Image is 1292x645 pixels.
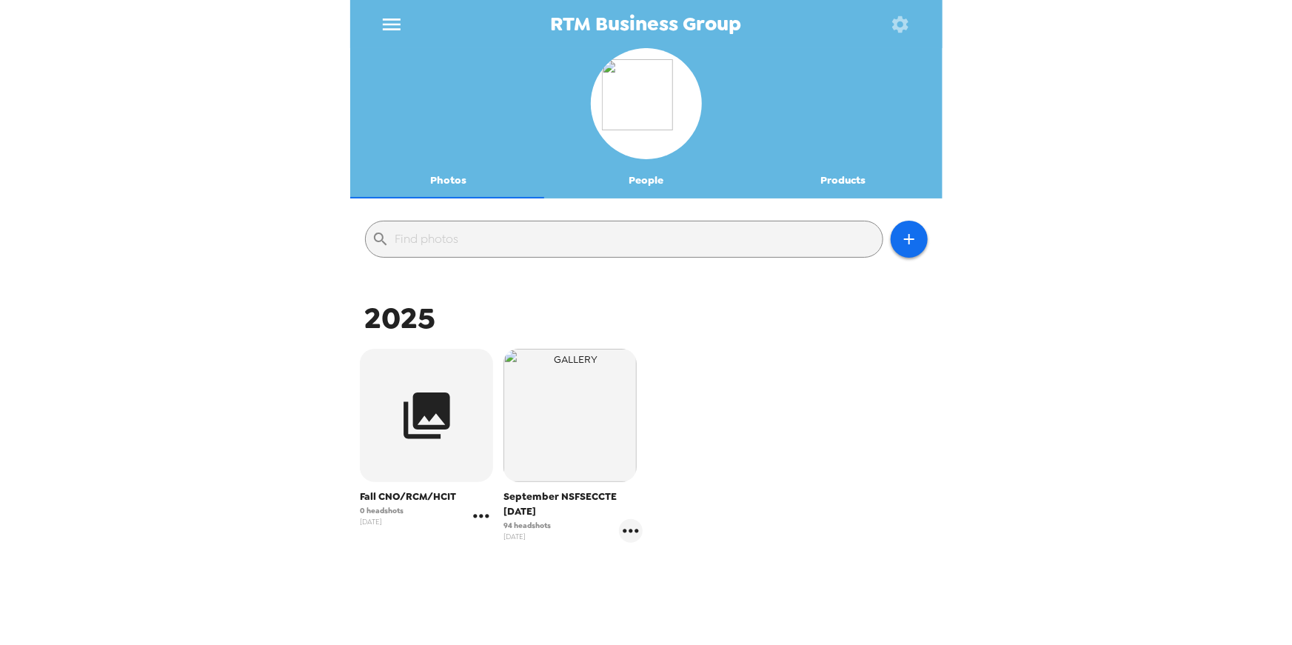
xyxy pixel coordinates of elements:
span: Fall CNO/RCM/HCIT [360,489,493,504]
span: [DATE] [360,516,404,527]
span: [DATE] [503,531,551,542]
button: People [547,163,745,198]
input: Find photos [395,227,877,251]
button: gallery menu [619,519,643,543]
img: org logo [602,59,691,148]
button: Products [745,163,943,198]
span: RTM Business Group [551,14,742,34]
span: 0 headshots [360,505,404,516]
button: gallery menu [469,504,493,528]
button: Photos [350,163,548,198]
span: 94 headshots [503,520,551,531]
span: 2025 [365,298,436,338]
img: gallery [503,349,637,482]
span: September NSFSECCTE [DATE] [503,489,643,519]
